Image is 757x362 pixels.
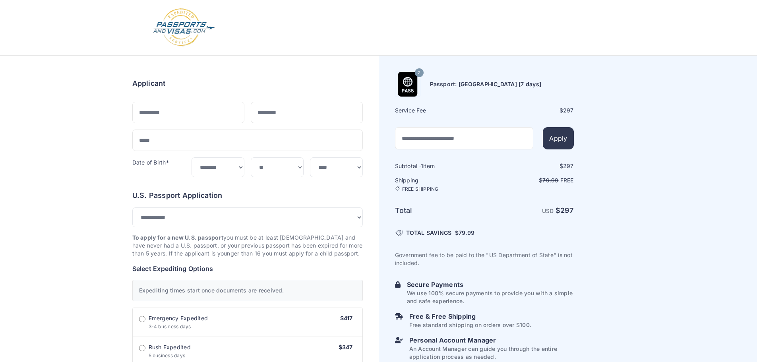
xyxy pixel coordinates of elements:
span: 1 [421,163,423,169]
h6: Free & Free Shipping [409,312,531,321]
p: Free standard shipping on orders over $100. [409,321,531,329]
h6: Subtotal · item [395,162,484,170]
span: 79.99 [542,177,558,184]
h6: Personal Account Manager [409,335,574,345]
p: An Account Manager can guide you through the entire application process as needed. [409,345,574,361]
strong: $ [556,206,574,215]
span: 297 [563,107,574,114]
label: Date of Birth* [132,159,169,166]
p: We use 100% secure payments to provide you with a simple and safe experience. [407,289,574,305]
span: 297 [563,163,574,169]
h6: Shipping [395,176,484,192]
span: TOTAL SAVINGS [406,229,452,237]
span: Rush Expedited [149,343,191,351]
button: Apply [543,127,573,149]
div: $ [485,162,574,170]
span: 297 [560,206,574,215]
span: Emergency Expedited [149,314,208,322]
p: you must be at least [DEMOGRAPHIC_DATA] and have never had a U.S. passport, or your previous pass... [132,234,363,257]
strong: To apply for a new U.S. passport [132,234,224,241]
h6: Total [395,205,484,216]
h6: Service Fee [395,106,484,114]
div: Expediting times start once documents are received. [132,280,363,301]
span: 7 [418,68,420,78]
span: 79.99 [459,229,474,236]
h6: Passport: [GEOGRAPHIC_DATA] [7 days] [430,80,542,88]
span: 3-4 business days [149,323,191,329]
h6: Secure Payments [407,280,574,289]
span: FREE SHIPPING [402,186,439,192]
span: 5 business days [149,352,186,358]
img: Product Name [395,72,420,97]
p: Government fee to be paid to the "US Department of State" is not included. [395,251,574,267]
img: Logo [152,8,215,47]
span: $417 [340,315,353,321]
h6: U.S. Passport Application [132,190,363,201]
h6: Select Expediting Options [132,264,363,273]
div: $ [485,106,574,114]
h6: Applicant [132,78,166,89]
span: $ [455,229,474,237]
p: $ [485,176,574,184]
span: Free [560,177,574,184]
span: USD [542,207,554,214]
span: $347 [339,344,353,350]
